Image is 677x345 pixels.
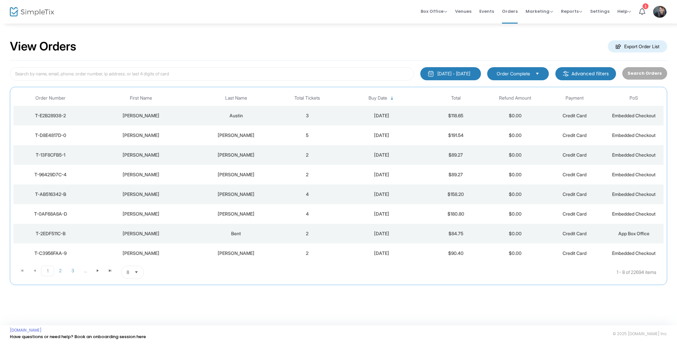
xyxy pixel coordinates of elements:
[108,268,113,273] span: Go to the last page
[196,152,276,158] div: Kovacic
[54,266,67,276] span: Page 2
[196,250,276,257] div: Kavanaugh
[437,70,470,77] div: [DATE] - [DATE]
[339,132,425,139] div: 2025-09-18
[563,132,587,138] span: Credit Card
[339,112,425,119] div: 2025-09-18
[130,95,152,101] span: First Name
[95,268,100,273] span: Go to the next page
[426,125,486,145] td: $191.54
[421,8,447,14] span: Box Office
[486,106,545,125] td: $0.00
[563,70,569,77] img: filter
[10,334,146,340] a: Have questions or need help? Book an onboarding session here
[420,67,481,80] button: [DATE] - [DATE]
[497,70,530,77] span: Order Complete
[15,211,86,217] div: T-0AF68A8A-D
[486,184,545,204] td: $0.00
[617,8,631,14] span: Help
[278,204,337,224] td: 4
[89,132,193,139] div: Lawrence
[533,70,542,77] button: Select
[278,90,337,106] th: Total Tickets
[563,191,587,197] span: Credit Card
[196,191,276,198] div: Cooney
[479,3,494,20] span: Events
[426,184,486,204] td: $158.20
[89,112,193,119] div: William
[426,243,486,263] td: $90.40
[563,250,587,256] span: Credit Card
[563,113,587,118] span: Credit Card
[15,191,86,198] div: T-AB516342-B
[339,250,425,257] div: 2025-09-18
[15,152,86,158] div: T-13F8CFB5-1
[278,184,337,204] td: 4
[209,266,656,279] kendo-pager-info: 1 - 8 of 22694 items
[612,250,656,256] span: Embedded Checkout
[502,3,518,20] span: Orders
[426,204,486,224] td: $180.80
[278,165,337,184] td: 2
[15,132,86,139] div: T-D8E4817D-0
[35,95,66,101] span: Order Number
[196,132,276,139] div: Kovacic
[389,96,395,101] span: Sortable
[486,90,545,106] th: Refund Amount
[339,152,425,158] div: 2025-09-18
[67,266,79,276] span: Page 3
[368,95,387,101] span: Buy Date
[15,230,86,237] div: T-2EDF511C-B
[555,67,616,80] m-button: Advanced filters
[486,125,545,145] td: $0.00
[15,112,86,119] div: T-E2B28938-2
[643,3,648,9] div: 1
[13,90,664,263] div: Data table
[10,67,414,81] input: Search by name, email, phone, order number, ip address, or last 4 digits of card
[339,171,425,178] div: 2025-09-18
[563,152,587,158] span: Credit Card
[563,172,587,177] span: Credit Card
[89,211,193,217] div: Diana
[196,171,276,178] div: Stokes
[89,250,193,257] div: Emily
[426,224,486,243] td: $84.75
[486,243,545,263] td: $0.00
[278,243,337,263] td: 2
[196,112,276,119] div: Austin
[566,95,584,101] span: Payment
[15,171,86,178] div: T-96429D7C-4
[612,172,656,177] span: Embedded Checkout
[608,40,667,52] m-button: Export Order List
[428,70,434,77] img: monthly
[618,231,649,236] span: App Box Office
[613,331,667,336] span: © 2025 [DOMAIN_NAME] Inc.
[196,211,276,217] div: Sheridan
[104,266,116,276] span: Go to the last page
[455,3,471,20] span: Venues
[486,145,545,165] td: $0.00
[426,90,486,106] th: Total
[612,152,656,158] span: Embedded Checkout
[563,231,587,236] span: Credit Card
[339,211,425,217] div: 2025-09-18
[612,113,656,118] span: Embedded Checkout
[89,152,193,158] div: Wade
[91,266,104,276] span: Go to the next page
[612,132,656,138] span: Embedded Checkout
[89,230,193,237] div: Dave
[486,204,545,224] td: $0.00
[590,3,609,20] span: Settings
[629,95,638,101] span: PoS
[278,125,337,145] td: 5
[89,191,193,198] div: Lisa
[132,266,141,278] button: Select
[563,211,587,217] span: Credit Card
[612,191,656,197] span: Embedded Checkout
[225,95,247,101] span: Last Name
[612,211,656,217] span: Embedded Checkout
[79,266,91,276] span: Page 4
[89,171,193,178] div: Jenna
[10,328,42,333] a: [DOMAIN_NAME]
[10,39,76,54] h2: View Orders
